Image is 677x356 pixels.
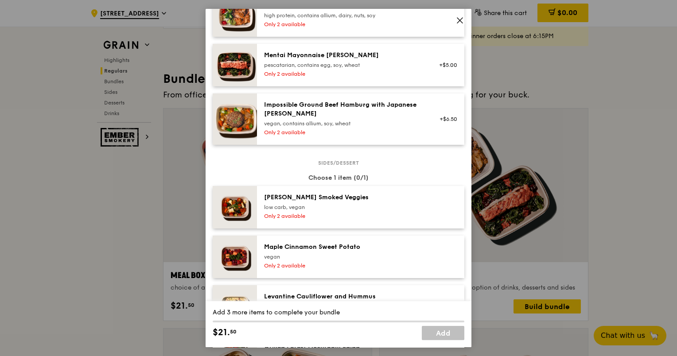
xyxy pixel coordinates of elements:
img: daily_normal_Mentai-Mayonnaise-Aburi-Salmon-HORZ.jpg [213,44,257,86]
div: Impossible Ground Beef Hamburg with Japanese [PERSON_NAME] [264,101,423,118]
div: Levantine Cauliflower and Hummus [264,292,423,301]
div: Maple Cinnamon Sweet Potato [264,243,423,252]
div: Only 2 available [264,70,423,77]
div: Mentai Mayonnaise [PERSON_NAME] [264,51,423,60]
div: [PERSON_NAME] Smoked Veggies [264,193,423,202]
div: low carb, vegan [264,204,423,211]
img: daily_normal_HORZ-Impossible-Hamburg-With-Japanese-Curry.jpg [213,93,257,145]
span: 50 [230,328,237,335]
img: daily_normal_Thyme-Rosemary-Zucchini-HORZ.jpg [213,186,257,228]
div: Choose 1 item (0/1) [213,174,464,182]
img: daily_normal_Maple_Cinnamon_Sweet_Potato__Horizontal_.jpg [213,236,257,278]
div: +$5.00 [434,62,457,69]
div: vegan [264,253,423,260]
div: Only 2 available [264,21,423,28]
div: pescatarian, contains egg, soy, wheat [264,62,423,69]
div: Add 3 more items to complete your bundle [213,308,464,317]
span: Sides/dessert [315,159,362,166]
div: +$6.50 [434,116,457,123]
a: Add [422,326,464,340]
img: daily_normal_Levantine_Cauliflower_and_Hummus__Horizontal_.jpg [213,285,257,328]
span: $21. [213,326,230,339]
div: high protein, contains allium, dairy, nuts, soy [264,12,423,19]
div: vegan, contains allium, soy, wheat [264,120,423,127]
div: Only 2 available [264,129,423,136]
div: Grilled Farm Fresh Chicken [264,1,423,10]
div: Only 2 available [264,213,423,220]
div: Only 2 available [264,262,423,269]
